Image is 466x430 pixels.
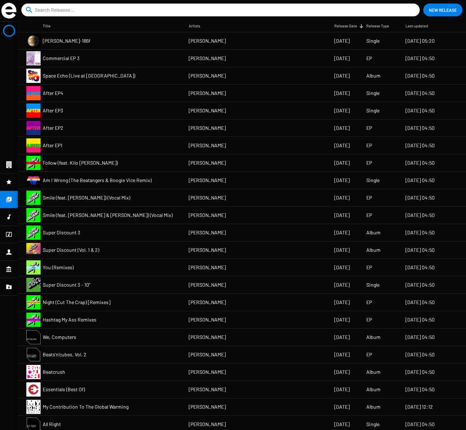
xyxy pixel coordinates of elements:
[405,159,435,166] span: [DATE] 04:50
[366,142,372,149] span: EP
[334,22,357,30] div: Release Date
[43,22,51,30] div: Title
[366,37,379,44] span: Single
[26,260,41,275] img: Etienne-de-Crecy---Super-Discount---YOU-Bleu-Ciel.jpg
[405,246,435,254] span: [DATE] 04:50
[189,22,200,30] div: Artists
[405,107,435,114] span: [DATE] 04:50
[26,278,41,292] img: R-6943198-1430059610-9490-jpeg.jpg
[366,299,372,306] span: EP
[43,368,65,376] span: Beatcrush
[189,334,226,341] span: [PERSON_NAME]
[366,177,379,184] span: Single
[334,386,350,393] span: [DATE]
[405,386,435,393] span: [DATE] 04:50
[43,386,85,393] span: Essentials (Best Of)
[189,22,206,30] div: Artists
[189,212,226,219] span: [PERSON_NAME]
[334,124,350,132] span: [DATE]
[26,225,41,240] img: NEW-SD3-Etienne-de-Crecy---Super-Discount-3_1.jpg
[189,299,226,306] span: [PERSON_NAME]
[334,421,350,428] span: [DATE]
[334,334,350,341] span: [DATE]
[43,90,63,97] span: After EP4
[366,212,372,219] span: EP
[405,194,435,201] span: [DATE] 04:50
[25,6,33,14] mat-icon: search
[26,34,41,48] img: KEPLER-186-F---DIGITAL-3K.jpg
[334,264,350,271] span: [DATE]
[334,281,350,288] span: [DATE]
[26,121,41,135] img: AFTER-EP2.jpg
[43,316,96,323] span: Hashtag My Ass Remixes
[366,316,372,323] span: EP
[43,194,130,201] span: Smile (feat. [PERSON_NAME]) (Vocal Mix)
[26,103,41,118] img: 22-AFTER-EP3.jpg
[366,386,381,393] span: Album
[189,316,226,323] span: [PERSON_NAME]
[43,281,90,288] span: Super Discount 3 - 10"
[334,90,350,97] span: [DATE]
[26,156,41,170] img: SD3-Follow-1500.jpg
[189,90,226,97] span: [PERSON_NAME]
[26,243,41,257] img: Super-discount-1-and-2.jpeg
[189,142,226,149] span: [PERSON_NAME]
[334,177,350,184] span: [DATE]
[366,107,379,114] span: Single
[366,264,372,271] span: EP
[43,229,80,236] span: Super Discount 3
[366,159,372,166] span: EP
[366,403,381,410] span: Album
[43,334,76,341] span: We, Computers
[43,246,99,254] span: Super Discount (Vol. 1 & 2)
[26,382,41,397] img: EDC-logo.jpg
[189,194,226,201] span: [PERSON_NAME]
[334,142,350,149] span: [DATE]
[26,347,41,362] img: BEATS-N-CUBES-VOLUME2.jpg
[405,22,428,30] div: Last updated
[43,212,173,219] span: Smile (feat. [PERSON_NAME] & [PERSON_NAME]) (Vocal Mix)
[405,334,435,341] span: [DATE] 04:50
[334,22,363,30] div: Release Date
[366,229,381,236] span: Album
[366,281,379,288] span: Single
[405,212,435,219] span: [DATE] 04:50
[189,72,226,79] span: [PERSON_NAME]
[334,299,350,306] span: [DATE]
[334,229,350,236] span: [DATE]
[366,124,372,132] span: EP
[366,334,381,341] span: Album
[189,124,226,132] span: [PERSON_NAME]
[43,22,57,30] div: Title
[26,86,41,100] img: AFTER-ep4.jpg
[189,55,226,62] span: [PERSON_NAME]
[26,400,41,414] img: 61PgFvaajWL-_SY355_.jpg
[334,107,350,114] span: [DATE]
[405,316,435,323] span: [DATE] 04:50
[429,4,457,16] span: New Release
[405,37,435,44] span: [DATE] 05:20
[366,194,372,201] span: EP
[405,229,435,236] span: [DATE] 04:50
[423,4,462,16] button: New Release
[43,72,135,79] span: Space Echo (Live at [GEOGRAPHIC_DATA])
[26,69,41,83] img: telechargement-%287%29.jpeg
[405,124,435,132] span: [DATE] 04:50
[189,421,226,428] span: [PERSON_NAME]
[334,351,350,358] span: [DATE]
[405,351,435,358] span: [DATE] 04:50
[405,421,435,428] span: [DATE] 04:50
[43,159,118,166] span: Follow (feat. Kilo [PERSON_NAME])
[189,159,226,166] span: [PERSON_NAME]
[189,246,226,254] span: [PERSON_NAME]
[366,368,381,376] span: Album
[43,55,79,62] span: Commercial EP 3
[405,299,435,306] span: [DATE] 04:50
[366,55,372,62] span: EP
[366,351,372,358] span: EP
[189,403,226,410] span: [PERSON_NAME]
[334,212,350,219] span: [DATE]
[405,368,435,376] span: [DATE] 04:50
[43,351,87,358] span: Beats'n'cubes, Vol. 2
[26,208,41,222] img: NEW-SD3-Etienne-de-Crecy---Super-Discount-3_0.jpg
